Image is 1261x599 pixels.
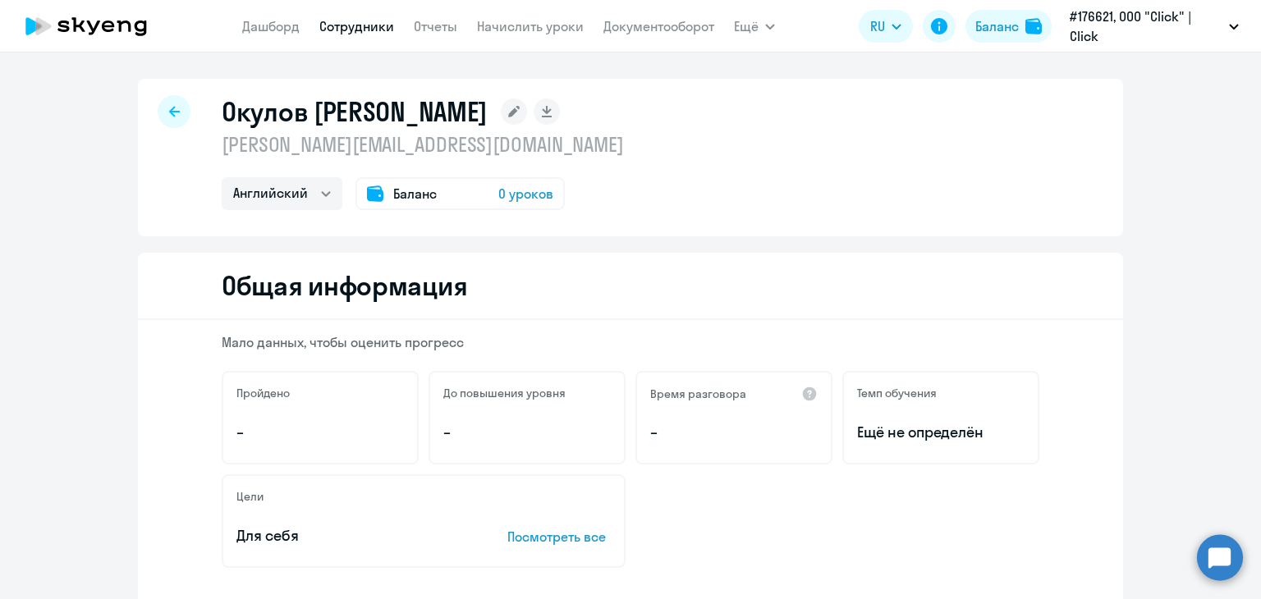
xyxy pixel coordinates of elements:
span: RU [870,16,885,36]
h5: Время разговора [650,386,746,401]
p: – [650,422,818,443]
h2: Общая информация [222,269,467,302]
button: Балансbalance [965,10,1052,43]
p: Посмотреть все [507,527,611,546]
img: balance [1025,18,1042,34]
p: – [236,422,404,443]
a: Отчеты [414,18,457,34]
h5: Пройдено [236,386,290,400]
span: Ещё не определён [857,422,1025,443]
h5: Цели [236,489,264,504]
button: Ещё [734,10,775,43]
button: #176621, ООО "Click" | Click [1062,7,1247,46]
a: Документооборот [603,18,714,34]
div: Баланс [975,16,1019,36]
span: Баланс [393,184,437,203]
a: Сотрудники [319,18,394,34]
p: Для себя [236,525,456,546]
h5: Темп обучения [857,386,937,400]
p: Мало данных, чтобы оценить прогресс [222,333,1039,351]
h1: Окулов [PERSON_NAME] [222,95,488,128]
span: Ещё [734,16,759,36]
h5: До повышения уровня [443,386,566,400]
span: 0 уроков [498,184,553,203]
button: RU [859,10,913,43]
a: Дашборд [242,18,300,34]
p: – [443,422,611,443]
p: [PERSON_NAME][EMAIL_ADDRESS][DOMAIN_NAME] [222,131,624,158]
p: #176621, ООО "Click" | Click [1070,7,1222,46]
a: Начислить уроки [477,18,584,34]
